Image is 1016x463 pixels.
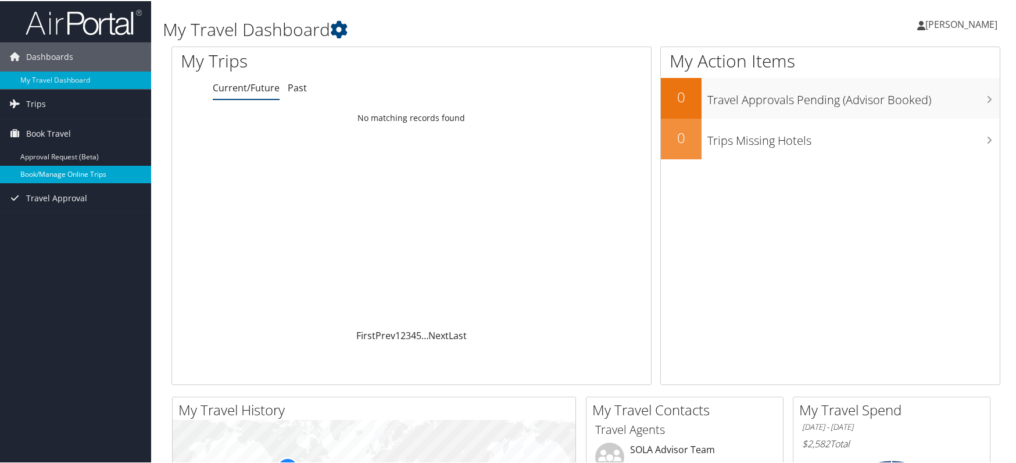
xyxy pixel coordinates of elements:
span: Dashboards [26,41,73,70]
span: Trips [26,88,46,117]
h2: My Travel History [178,399,575,419]
a: Next [428,328,449,341]
a: 2 [400,328,406,341]
h3: Travel Agents [595,421,774,437]
a: Prev [375,328,395,341]
a: 1 [395,328,400,341]
img: airportal-logo.png [26,8,142,35]
a: 4 [411,328,416,341]
h6: [DATE] - [DATE] [802,421,981,432]
h3: Travel Approvals Pending (Advisor Booked) [707,85,1000,107]
h6: Total [802,436,981,449]
h2: My Travel Contacts [592,399,783,419]
span: $2,582 [802,436,830,449]
a: 3 [406,328,411,341]
h1: My Trips [181,48,442,72]
a: First [356,328,375,341]
a: [PERSON_NAME] [917,6,1009,41]
span: Travel Approval [26,183,87,212]
a: Last [449,328,467,341]
span: … [421,328,428,341]
h2: My Travel Spend [799,399,990,419]
a: 0Travel Approvals Pending (Advisor Booked) [661,77,1000,117]
a: Past [288,80,307,93]
span: Book Travel [26,118,71,147]
span: [PERSON_NAME] [925,17,997,30]
h2: 0 [661,86,702,106]
a: Current/Future [213,80,280,93]
a: 5 [416,328,421,341]
h2: 0 [661,127,702,147]
a: 0Trips Missing Hotels [661,117,1000,158]
h3: Trips Missing Hotels [707,126,1000,148]
h1: My Action Items [661,48,1000,72]
td: No matching records found [172,106,651,127]
h1: My Travel Dashboard [163,16,727,41]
